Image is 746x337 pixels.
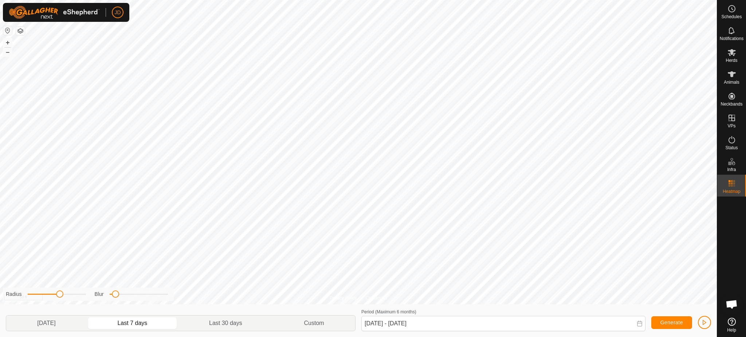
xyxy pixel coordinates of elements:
[3,48,12,56] button: –
[651,316,692,329] button: Generate
[727,124,735,128] span: VPs
[330,295,357,301] a: Privacy Policy
[660,320,683,325] span: Generate
[114,9,121,16] span: JD
[721,293,743,315] div: Open chat
[720,36,743,41] span: Notifications
[361,309,416,314] label: Period (Maximum 6 months)
[117,319,147,328] span: Last 7 days
[721,102,742,106] span: Neckbands
[725,146,738,150] span: Status
[724,80,739,84] span: Animals
[37,319,55,328] span: [DATE]
[3,26,12,35] button: Reset Map
[95,290,104,298] label: Blur
[209,319,242,328] span: Last 30 days
[9,6,100,19] img: Gallagher Logo
[717,315,746,335] a: Help
[3,38,12,47] button: +
[16,27,25,35] button: Map Layers
[727,328,736,332] span: Help
[721,15,742,19] span: Schedules
[723,189,741,194] span: Heatmap
[727,167,736,172] span: Infra
[304,319,324,328] span: Custom
[366,295,387,301] a: Contact Us
[6,290,22,298] label: Radius
[726,58,737,63] span: Herds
